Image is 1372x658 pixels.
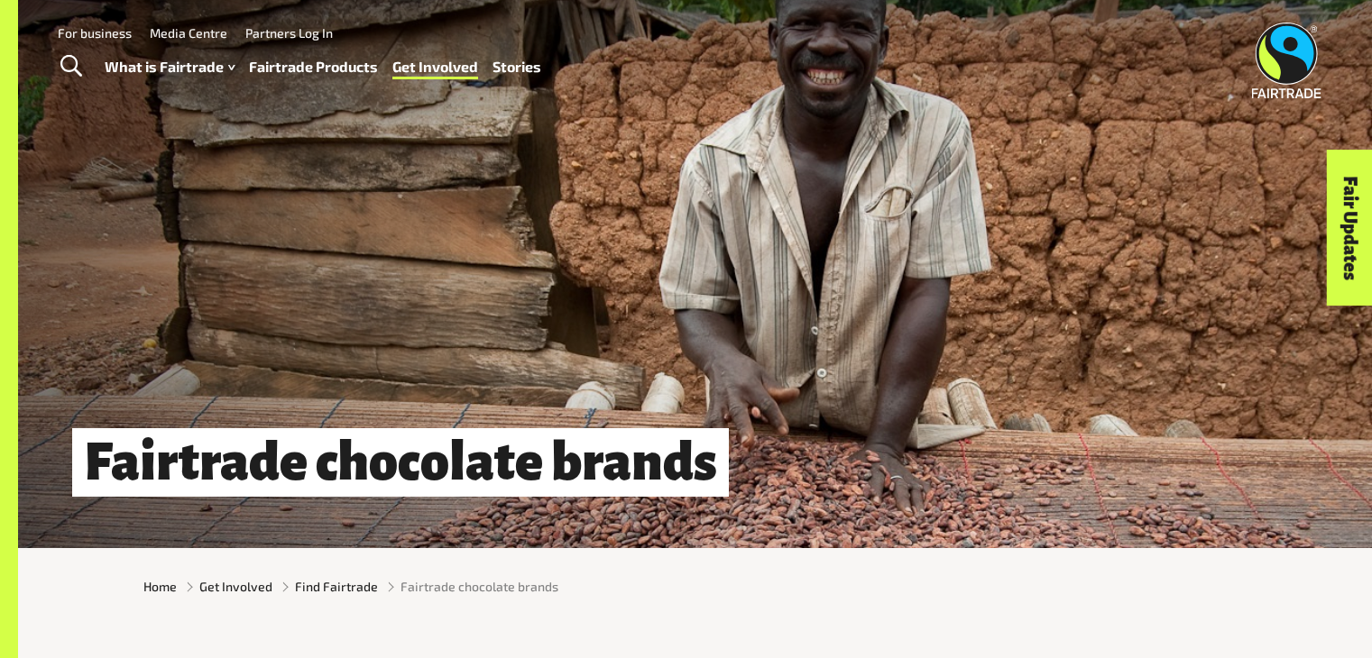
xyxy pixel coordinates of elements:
[143,577,177,596] a: Home
[245,25,333,41] a: Partners Log In
[401,577,558,596] span: Fairtrade chocolate brands
[392,54,478,80] a: Get Involved
[49,44,93,89] a: Toggle Search
[493,54,541,80] a: Stories
[199,577,272,596] a: Get Involved
[150,25,227,41] a: Media Centre
[58,25,132,41] a: For business
[295,577,378,596] a: Find Fairtrade
[249,54,378,80] a: Fairtrade Products
[72,428,729,498] h1: Fairtrade chocolate brands
[105,54,235,80] a: What is Fairtrade
[1252,23,1321,98] img: Fairtrade Australia New Zealand logo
